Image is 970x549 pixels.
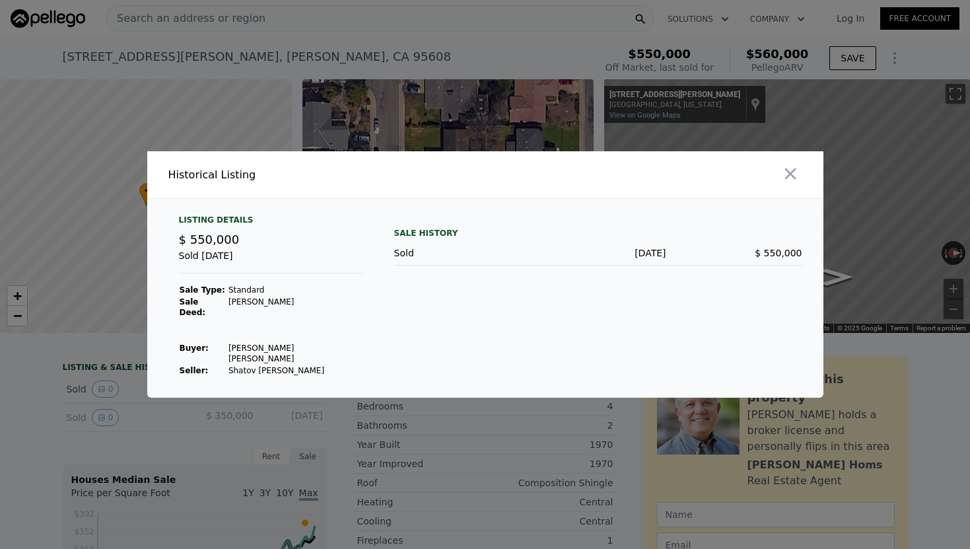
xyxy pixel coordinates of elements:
[168,167,480,183] div: Historical Listing
[179,233,240,246] span: $ 550,000
[180,344,209,353] strong: Buyer :
[228,284,363,296] td: Standard
[179,215,363,231] div: Listing Details
[180,366,209,375] strong: Seller :
[228,342,363,365] td: [PERSON_NAME] [PERSON_NAME]
[755,248,802,258] span: $ 550,000
[530,246,666,260] div: [DATE]
[228,365,363,377] td: Shatov [PERSON_NAME]
[228,296,363,318] td: [PERSON_NAME]
[180,297,206,317] strong: Sale Deed:
[394,246,530,260] div: Sold
[180,285,225,295] strong: Sale Type:
[179,249,363,274] div: Sold [DATE]
[394,225,802,241] div: Sale History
